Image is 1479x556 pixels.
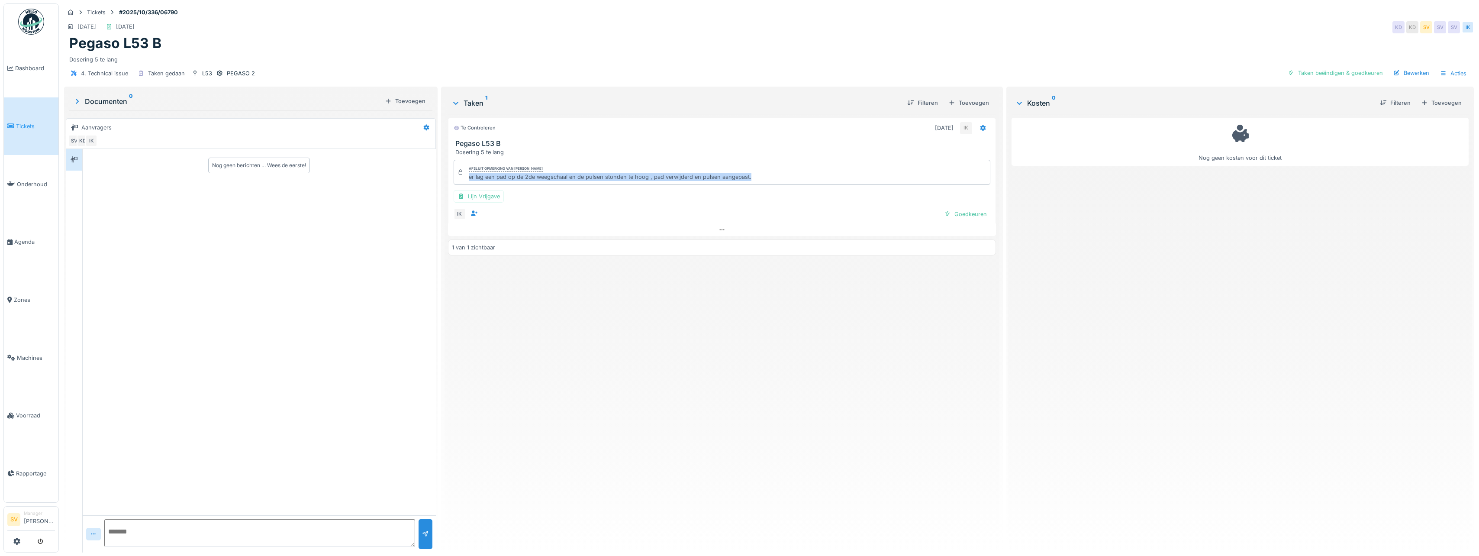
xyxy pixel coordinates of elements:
div: Toevoegen [945,97,992,109]
div: 1 van 1 zichtbaar [452,243,495,252]
h3: Pegaso L53 B [455,139,992,148]
a: Zones [4,271,58,329]
div: Toevoegen [381,95,429,107]
div: Dosering 5 te lang [69,52,1469,64]
div: Nog geen berichten … Wees de eerste! [212,162,306,169]
div: [DATE] [116,23,135,31]
div: Taken beëindigen & goedkeuren [1284,67,1386,79]
div: Kosten [1015,98,1373,108]
span: Machines [17,354,55,362]
div: Aanvragers [81,123,112,132]
div: Acties [1436,67,1470,80]
div: er lag een pad op de 2de weegschaal en de pulsen stonden te hoog , pad verwijderd en pulsen aange... [469,173,751,181]
a: Agenda [4,213,58,271]
div: Taken gedaan [148,69,185,78]
div: 4. Technical issue [81,69,128,78]
div: Documenten [73,96,381,107]
span: Zones [14,296,55,304]
div: IK [960,122,972,134]
div: IK [454,208,466,220]
span: Tickets [16,122,55,130]
span: Onderhoud [17,180,55,188]
div: Tickets [87,8,106,16]
a: Machines [4,329,58,387]
a: Voorraad [4,387,58,445]
div: Filteren [904,97,941,109]
div: L53 [202,69,212,78]
h1: Pegaso L53 B [69,35,161,52]
div: KD [77,135,89,147]
a: SV Manager[PERSON_NAME] [7,510,55,531]
div: [DATE] [77,23,96,31]
div: Te controleren [454,124,496,132]
span: Rapportage [16,469,55,478]
a: Rapportage [4,445,58,503]
div: Lijn Vrijgave [454,190,504,203]
strong: #2025/10/336/06790 [116,8,181,16]
div: SV [1448,21,1460,33]
span: Agenda [14,238,55,246]
a: Tickets [4,97,58,155]
div: SV [68,135,80,147]
div: Nog geen kosten voor dit ticket [1017,122,1463,162]
div: KD [1392,21,1405,33]
div: SV [1420,21,1432,33]
img: Badge_color-CXgf-gQk.svg [18,9,44,35]
div: [DATE] [935,124,954,132]
div: IK [85,135,97,147]
div: KD [1406,21,1418,33]
sup: 0 [1052,98,1056,108]
div: Manager [24,510,55,517]
div: Bewerken [1390,67,1433,79]
span: Voorraad [16,411,55,420]
sup: 0 [129,96,133,107]
div: SV [1434,21,1446,33]
span: Dashboard [15,64,55,72]
div: Afsluit opmerking van [PERSON_NAME] [469,166,543,172]
div: Filteren [1376,97,1414,109]
sup: 1 [485,98,487,108]
div: PEGASO 2 [227,69,255,78]
div: Taken [451,98,900,108]
div: Dosering 5 te lang [455,148,992,156]
div: Toevoegen [1418,97,1465,109]
a: Dashboard [4,39,58,97]
div: IK [1462,21,1474,33]
li: [PERSON_NAME] [24,510,55,529]
li: SV [7,513,20,526]
div: Goedkeuren [941,208,990,220]
a: Onderhoud [4,155,58,213]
